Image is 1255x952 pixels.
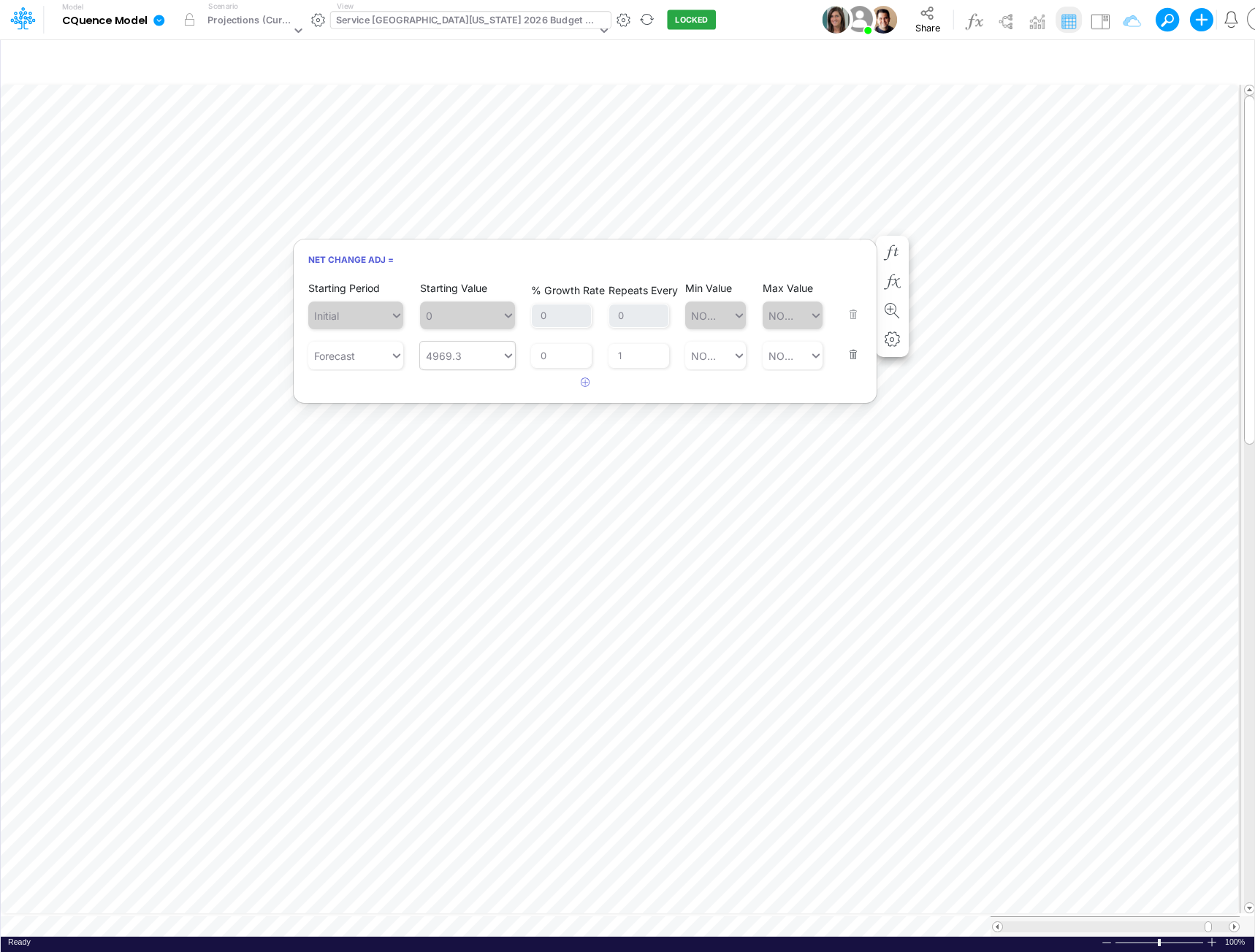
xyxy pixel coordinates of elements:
span: Ready [8,937,31,946]
span: 100% [1225,937,1247,948]
div: In Ready mode [8,937,31,948]
a: Notifications [1222,11,1239,28]
img: User Image Icon [843,3,876,36]
input: Type a title here [13,46,937,76]
button: LOCKED [667,10,716,30]
label: Scenario [208,1,238,12]
label: Starting Period [308,280,380,296]
div: Zoom [1158,939,1161,946]
b: CQuence Model [62,15,148,28]
button: Share [904,1,951,38]
h6: Net Change Adj = [294,247,877,272]
div: Projections (Current) [207,13,290,30]
div: Forecast [314,348,355,364]
label: View [337,1,354,12]
label: Max Value [763,280,813,296]
label: Repeats Every [609,283,678,298]
label: Starting Value [420,280,487,296]
div: Zoom Out [1101,937,1113,948]
label: Model [62,3,84,12]
div: Zoom level [1225,937,1247,948]
div: NONE [768,348,798,364]
label: Min Value [685,280,732,296]
span: Share [915,22,940,33]
button: Remove row [839,326,858,365]
img: User Image Icon [869,6,897,34]
div: Zoom In [1206,937,1218,948]
label: % Growth Rate [531,283,605,298]
div: Service [GEOGRAPHIC_DATA][US_STATE] 2026 Budget - P&L [336,13,596,30]
div: Zoom [1115,937,1206,948]
div: 4969.3 [426,348,462,364]
img: User Image Icon [823,6,850,34]
div: NONE [691,348,721,364]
